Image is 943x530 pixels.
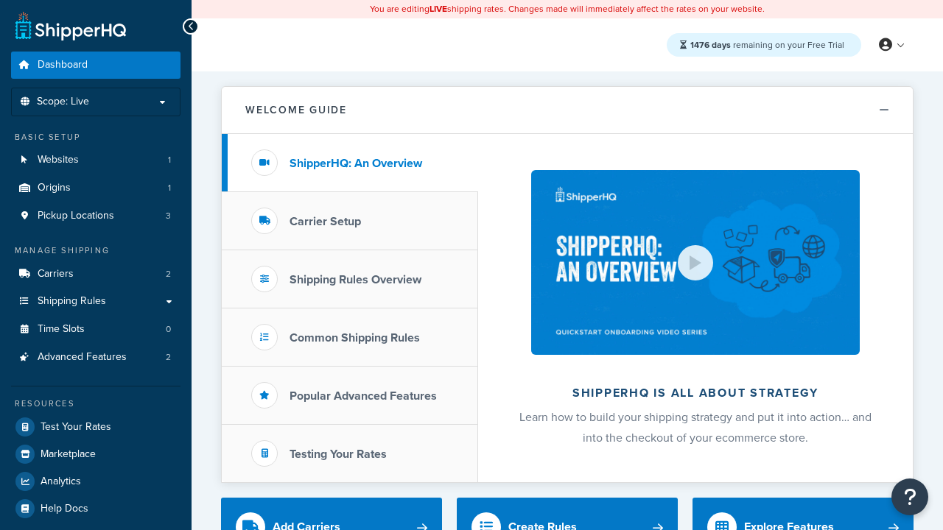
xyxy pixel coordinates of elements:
[168,182,171,194] span: 1
[11,202,180,230] a: Pickup Locations3
[290,215,361,228] h3: Carrier Setup
[37,96,89,108] span: Scope: Live
[38,210,114,222] span: Pickup Locations
[166,268,171,280] span: 2
[166,351,171,364] span: 2
[11,261,180,288] a: Carriers2
[11,261,180,288] li: Carriers
[166,323,171,336] span: 0
[290,157,422,170] h3: ShipperHQ: An Overview
[11,146,180,174] li: Websites
[11,174,180,202] li: Origins
[11,288,180,315] a: Shipping Rules
[531,170,860,355] img: ShipperHQ is all about strategy
[690,38,844,52] span: remaining on your Free Trial
[11,397,180,410] div: Resources
[41,421,111,434] span: Test Your Rates
[290,448,387,461] h3: Testing Your Rates
[11,244,180,257] div: Manage Shipping
[38,268,74,280] span: Carriers
[41,476,81,488] span: Analytics
[41,503,88,515] span: Help Docs
[11,52,180,79] a: Dashboard
[11,344,180,371] a: Advanced Features2
[11,441,180,467] a: Marketplace
[38,323,85,336] span: Time Slots
[11,316,180,343] a: Time Slots0
[38,154,79,166] span: Websites
[11,344,180,371] li: Advanced Features
[11,468,180,495] a: Analytics
[168,154,171,166] span: 1
[245,105,347,116] h2: Welcome Guide
[290,273,421,286] h3: Shipping Rules Overview
[11,414,180,440] a: Test Your Rates
[38,295,106,308] span: Shipping Rules
[11,495,180,522] a: Help Docs
[38,351,127,364] span: Advanced Features
[38,59,88,71] span: Dashboard
[166,210,171,222] span: 3
[11,174,180,202] a: Origins1
[11,202,180,230] li: Pickup Locations
[290,331,420,344] h3: Common Shipping Rules
[38,182,71,194] span: Origins
[519,409,872,446] span: Learn how to build your shipping strategy and put it into action… and into the checkout of your e...
[517,386,874,400] h2: ShipperHQ is all about strategy
[11,131,180,144] div: Basic Setup
[891,478,928,515] button: Open Resource Center
[11,316,180,343] li: Time Slots
[430,2,447,15] b: LIVE
[690,38,731,52] strong: 1476 days
[222,87,913,134] button: Welcome Guide
[11,146,180,174] a: Websites1
[41,448,96,461] span: Marketplace
[290,389,437,403] h3: Popular Advanced Features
